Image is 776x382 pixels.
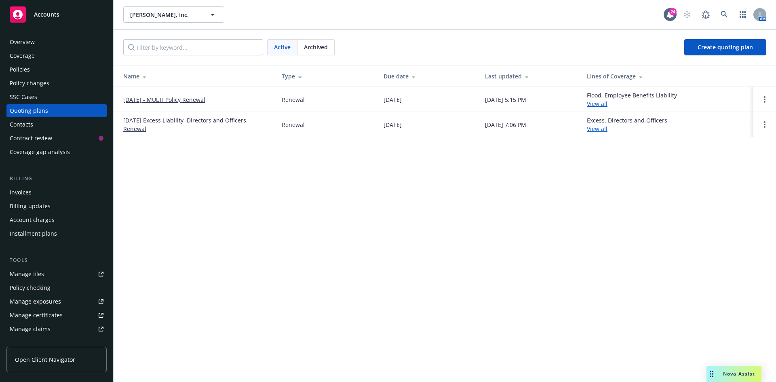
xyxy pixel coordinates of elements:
[10,77,49,90] div: Policy changes
[282,120,305,129] div: Renewal
[10,323,51,336] div: Manage claims
[10,295,61,308] div: Manage exposures
[6,91,107,103] a: SSC Cases
[10,118,33,131] div: Contacts
[587,116,667,133] div: Excess, Directors and Officers
[6,104,107,117] a: Quoting plans
[587,72,747,80] div: Lines of Coverage
[10,63,30,76] div: Policies
[587,91,677,108] div: Flood, Employee Benefits Liability
[304,43,328,51] span: Archived
[6,336,107,349] a: Manage BORs
[10,91,37,103] div: SSC Cases
[123,6,224,23] button: [PERSON_NAME], Inc.
[10,213,55,226] div: Account charges
[6,256,107,264] div: Tools
[6,146,107,158] a: Coverage gap analysis
[10,146,70,158] div: Coverage gap analysis
[6,3,107,26] a: Accounts
[6,186,107,199] a: Invoices
[10,336,48,349] div: Manage BORs
[282,72,371,80] div: Type
[123,95,205,104] a: [DATE] - MULTI Policy Renewal
[587,100,607,108] a: View all
[706,366,717,382] div: Drag to move
[10,309,63,322] div: Manage certificates
[706,366,761,382] button: Nova Assist
[10,227,57,240] div: Installment plans
[485,72,574,80] div: Last updated
[123,72,269,80] div: Name
[10,186,32,199] div: Invoices
[6,36,107,49] a: Overview
[10,268,44,281] div: Manage files
[384,72,472,80] div: Due date
[6,309,107,322] a: Manage certificates
[735,6,751,23] a: Switch app
[485,120,526,129] div: [DATE] 7:06 PM
[10,104,48,117] div: Quoting plans
[384,95,402,104] div: [DATE]
[698,6,714,23] a: Report a Bug
[10,132,52,145] div: Contract review
[34,11,59,18] span: Accounts
[684,39,766,55] a: Create quoting plan
[6,77,107,90] a: Policy changes
[10,200,51,213] div: Billing updates
[10,36,35,49] div: Overview
[679,6,695,23] a: Start snowing
[130,11,200,19] span: [PERSON_NAME], Inc.
[6,227,107,240] a: Installment plans
[282,95,305,104] div: Renewal
[6,281,107,294] a: Policy checking
[6,295,107,308] a: Manage exposures
[716,6,732,23] a: Search
[485,95,526,104] div: [DATE] 5:15 PM
[10,49,35,62] div: Coverage
[6,118,107,131] a: Contacts
[10,281,51,294] div: Policy checking
[760,120,770,129] a: Open options
[123,116,269,133] a: [DATE] Excess Liability, Directors and Officers Renewal
[6,323,107,336] a: Manage claims
[384,120,402,129] div: [DATE]
[6,175,107,183] div: Billing
[6,213,107,226] a: Account charges
[6,49,107,62] a: Coverage
[6,200,107,213] a: Billing updates
[15,355,75,364] span: Open Client Navigator
[760,95,770,104] a: Open options
[6,132,107,145] a: Contract review
[6,268,107,281] a: Manage files
[274,43,291,51] span: Active
[723,370,755,377] span: Nova Assist
[669,8,677,15] div: 24
[6,63,107,76] a: Policies
[587,125,607,133] a: View all
[123,39,263,55] input: Filter by keyword...
[698,43,753,51] span: Create quoting plan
